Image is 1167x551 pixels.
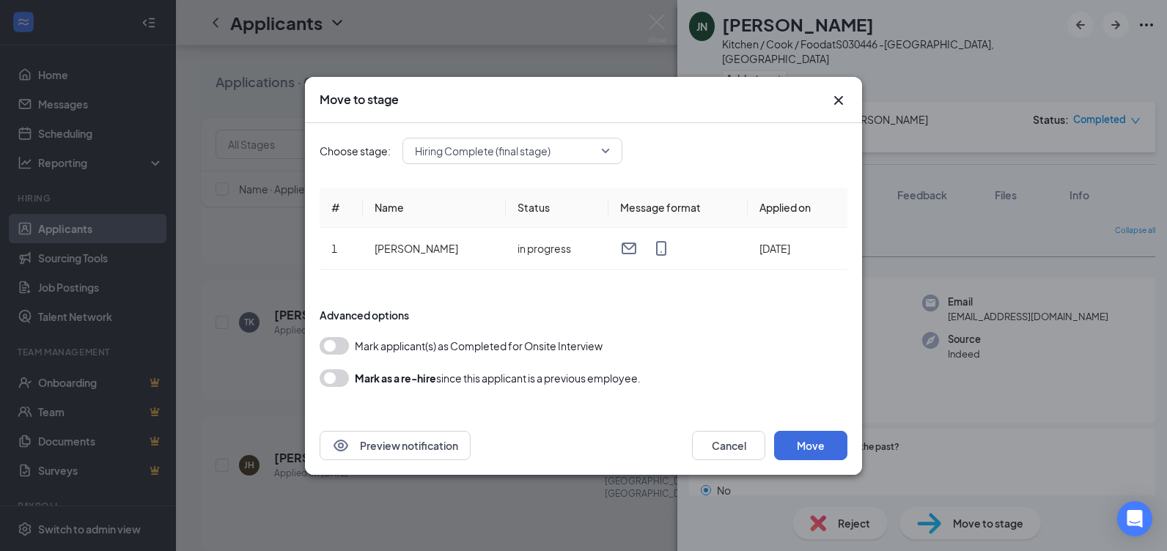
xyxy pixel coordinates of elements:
button: Close [830,92,847,109]
div: since this applicant is a previous employee. [355,369,641,387]
svg: Eye [332,437,350,454]
div: Advanced options [320,308,847,322]
h3: Move to stage [320,92,399,108]
svg: Email [620,240,638,257]
b: Mark as a re-hire [355,371,436,385]
svg: MobileSms [652,240,670,257]
th: Name [363,188,506,228]
button: EyePreview notification [320,431,471,460]
span: Choose stage: [320,143,391,159]
th: Applied on [748,188,847,228]
svg: Cross [830,92,847,109]
td: [DATE] [748,228,847,270]
div: Open Intercom Messenger [1117,501,1152,536]
th: Message format [608,188,748,228]
td: [PERSON_NAME] [363,228,506,270]
button: Cancel [692,431,765,460]
td: in progress [506,228,608,270]
th: # [320,188,363,228]
span: Hiring Complete (final stage) [415,140,551,162]
span: 1 [331,242,337,255]
span: Mark applicant(s) as Completed for Onsite Interview [355,337,603,355]
th: Status [506,188,608,228]
button: Move [774,431,847,460]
